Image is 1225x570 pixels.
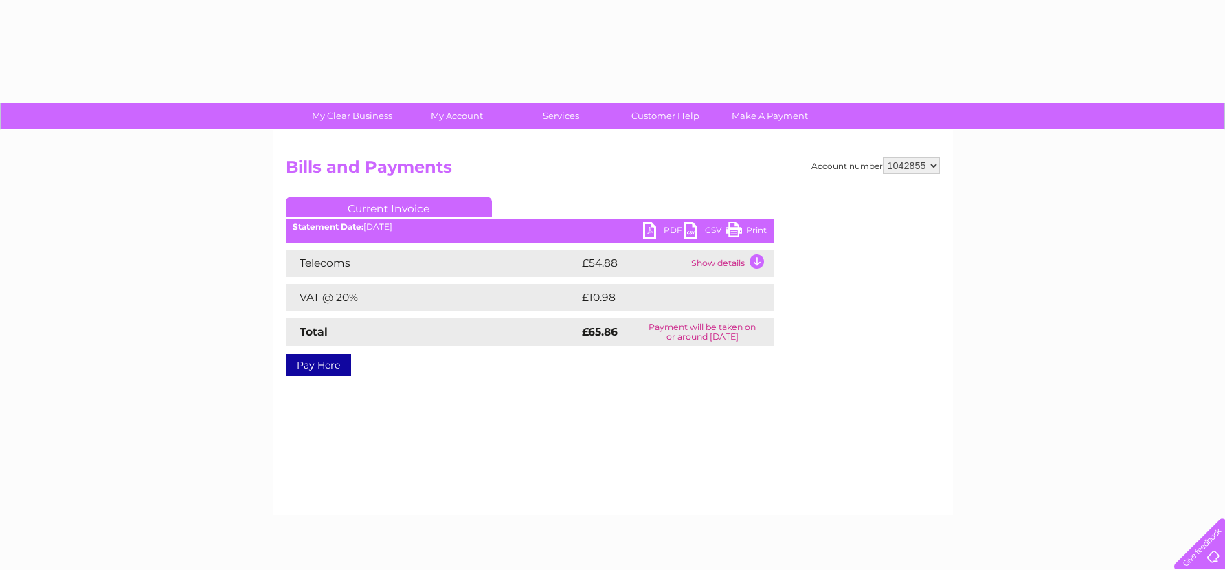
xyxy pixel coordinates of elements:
td: Telecoms [286,250,578,277]
a: My Clear Business [295,103,409,129]
strong: £65.86 [582,325,618,338]
b: Statement Date: [293,221,363,232]
td: VAT @ 20% [286,284,578,311]
h2: Bills and Payments [286,157,940,184]
td: £54.88 [578,250,688,277]
a: My Account [400,103,513,129]
td: £10.98 [578,284,745,311]
a: CSV [684,222,726,242]
a: Services [504,103,618,129]
a: Customer Help [609,103,722,129]
strong: Total [300,325,328,338]
div: [DATE] [286,222,774,232]
a: Print [726,222,767,242]
div: Account number [811,157,940,174]
a: PDF [643,222,684,242]
td: Payment will be taken on or around [DATE] [631,318,774,346]
td: Show details [688,250,774,277]
a: Make A Payment [713,103,827,129]
a: Current Invoice [286,197,492,217]
a: Pay Here [286,354,351,376]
